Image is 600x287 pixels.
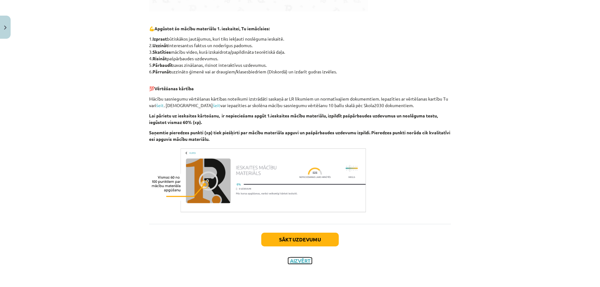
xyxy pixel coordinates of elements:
[154,86,194,91] b: Vērtēšanas kārtība
[152,36,167,42] b: Izprast
[152,49,171,55] b: Skatīties
[152,56,167,61] b: Risināt
[213,102,220,108] a: šeit
[149,96,451,109] p: Mācību sasniegumu vērtēšanas kārtības noteikumi izstrādāti saskaņā ar LR likumiem un normatīvajie...
[152,42,168,48] b: Uzzināt
[149,79,451,92] p: 💯
[152,62,173,68] b: Pārbaudīt
[149,36,451,75] p: 1. būtiskākos jautājumus, kuri tiks iekļauti noslēguma ieskaitē. 2. interesantus faktus un noderī...
[149,113,438,125] b: Lai pārietu uz ieskaites kārtošanu, ir nepieciešams apgūt 1.ieskaites mācību materiālu, izpildīt ...
[156,102,164,108] a: šeit
[152,69,171,74] b: Pārrunāt
[149,25,451,32] p: 💪
[154,26,270,31] b: Apgūstot šo mācību materiālu 1. ieskaitei, Tu iemācīsies:
[4,26,7,30] img: icon-close-lesson-0947bae3869378f0d4975bcd49f059093ad1ed9edebbc8119c70593378902aed.svg
[261,233,339,246] button: Sākt uzdevumu
[288,258,312,264] button: Aizvērt
[149,130,450,142] b: Saņemtie pieredzes punkti (xp) tiek piešķirti par mācību materiāla apguvi un pašpārbaudes uzdevum...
